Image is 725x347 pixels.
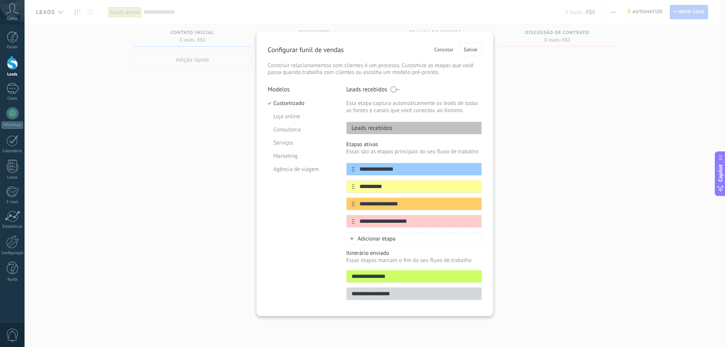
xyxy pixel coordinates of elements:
[346,86,387,93] p: Leads recebidos
[268,136,335,150] li: Serviços
[268,150,335,163] li: Marketing
[268,62,482,76] p: Construir relacionamentos com clientes é um processo. Customize as etapas que você passa quando t...
[2,72,23,77] div: Leads
[346,257,482,264] p: Essas etapas marcam o fim do seu fluxo de trabalho
[347,124,392,132] p: Leads recebidos
[346,141,482,148] p: Etapas ativas
[7,16,17,21] span: Conta
[268,123,335,136] li: Consultoria
[268,45,344,54] p: Configurar funil de vendas
[358,235,395,242] span: Adicionar etapa
[2,224,23,229] div: Estatísticas
[717,164,724,182] span: Copilot
[346,100,482,114] p: Esta etapa captura automaticamente os leads de todas as fontes e canais que você conectou ao Kommo
[268,110,335,123] li: Loja online
[346,148,482,155] p: Essas são as etapas principais do seu fluxo de trabalho
[2,277,23,282] div: Ajuda
[2,45,23,50] div: Painel
[460,43,482,56] button: Salvar
[2,175,23,180] div: Listas
[2,122,23,129] div: WhatsApp
[2,251,23,256] div: Configurações
[464,47,478,52] span: Salvar
[2,149,23,154] div: Calendário
[434,47,454,52] span: Cancelar
[2,96,23,101] div: Chats
[2,200,23,205] div: E-mail
[431,44,457,55] button: Cancelar
[346,250,482,257] p: Itinerário enviado
[268,86,335,93] p: Modelos
[268,97,335,110] li: Customizado
[268,163,335,176] li: Agência de viagem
